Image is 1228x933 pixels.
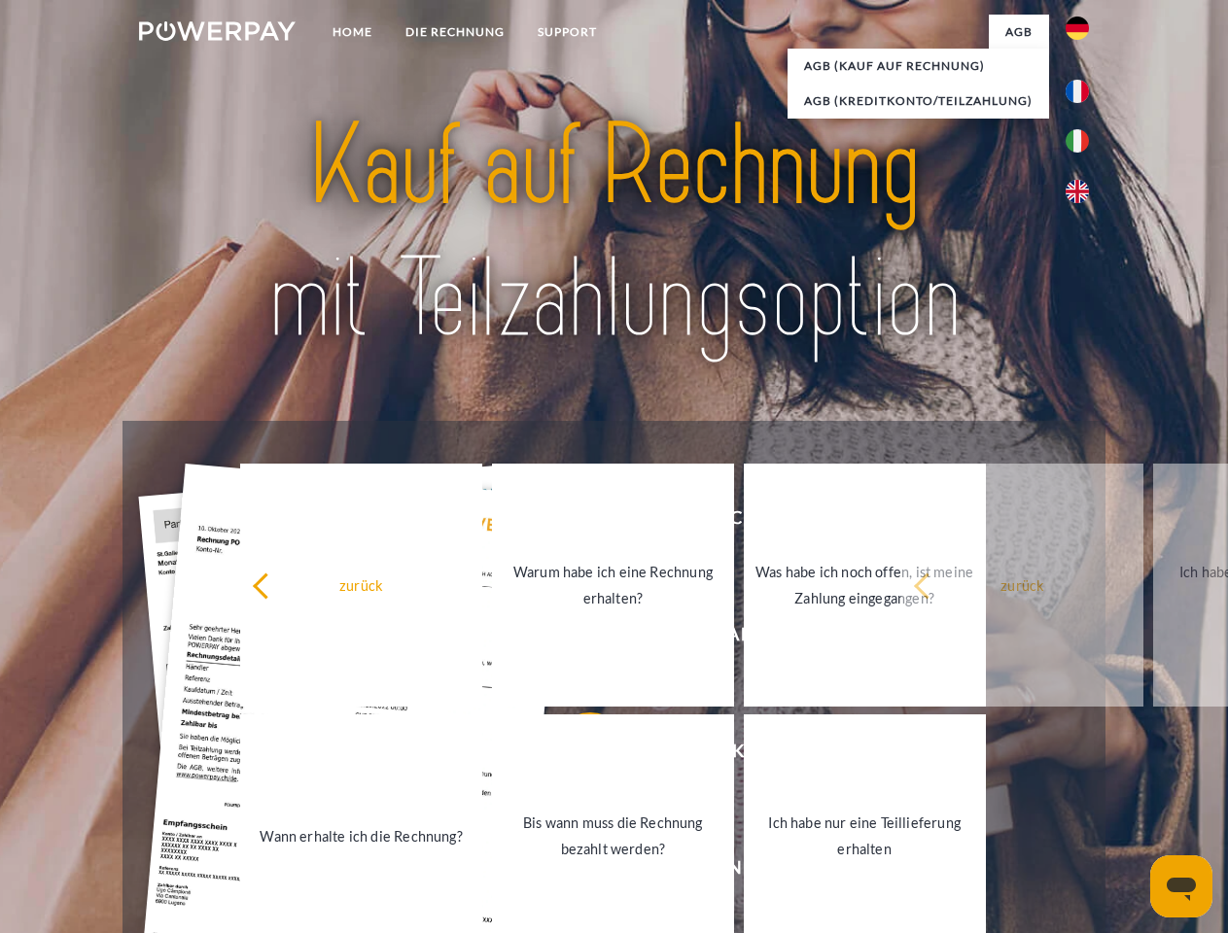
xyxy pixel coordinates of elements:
[1066,180,1089,203] img: en
[504,559,722,611] div: Warum habe ich eine Rechnung erhalten?
[913,571,1132,598] div: zurück
[788,84,1049,119] a: AGB (Kreditkonto/Teilzahlung)
[252,822,471,848] div: Wann erhalte ich die Rechnung?
[755,810,974,862] div: Ich habe nur eine Teillieferung erhalten
[504,810,722,862] div: Bis wann muss die Rechnung bezahlt werden?
[389,15,521,50] a: DIE RECHNUNG
[1150,855,1212,917] iframe: Schaltfläche zum Öffnen des Messaging-Fensters
[1066,129,1089,153] img: it
[1066,80,1089,103] img: fr
[252,571,471,598] div: zurück
[186,93,1042,372] img: title-powerpay_de.svg
[139,21,296,41] img: logo-powerpay-white.svg
[316,15,389,50] a: Home
[1066,17,1089,40] img: de
[755,559,974,611] div: Was habe ich noch offen, ist meine Zahlung eingegangen?
[788,49,1049,84] a: AGB (Kauf auf Rechnung)
[744,464,986,707] a: Was habe ich noch offen, ist meine Zahlung eingegangen?
[989,15,1049,50] a: agb
[521,15,614,50] a: SUPPORT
